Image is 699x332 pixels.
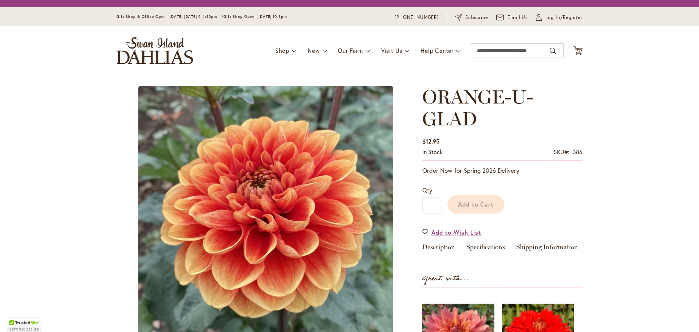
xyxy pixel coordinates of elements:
[465,14,488,21] span: Subscribe
[381,47,402,54] span: Visit Us
[275,47,289,54] span: Shop
[431,228,481,237] span: Add to Wish List
[422,228,481,237] a: Add to Wish List
[422,166,582,175] p: Order Now for Spring 2026 Delivery
[466,244,505,254] a: Specifications
[308,47,320,54] span: New
[516,244,578,254] a: Shipping Information
[422,186,432,194] span: Qty
[422,137,439,145] span: $12.95
[536,14,582,21] a: Log In/Register
[422,85,533,130] span: ORANGE-U-GLAD
[7,318,41,332] div: TrustedSite Certified
[338,47,363,54] span: Our Farm
[496,14,528,21] a: Email Us
[422,244,582,254] div: Detailed Product Info
[422,148,443,156] span: In stock
[545,14,582,21] span: Log In/Register
[550,45,556,57] button: Search
[554,148,569,156] strong: SKU
[224,14,287,19] span: Gift Shop Open - [DATE] 10-3pm
[116,37,193,64] a: store logo
[420,47,454,54] span: Help Center
[116,14,224,19] span: Gift Shop & Office Open - [DATE]-[DATE] 9-4:30pm /
[422,148,443,156] div: Availability
[508,14,528,21] span: Email Us
[573,148,582,156] div: 386
[395,14,439,21] a: [PHONE_NUMBER]
[422,273,469,285] strong: Great with...
[455,14,488,21] a: Subscribe
[422,244,455,254] a: Description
